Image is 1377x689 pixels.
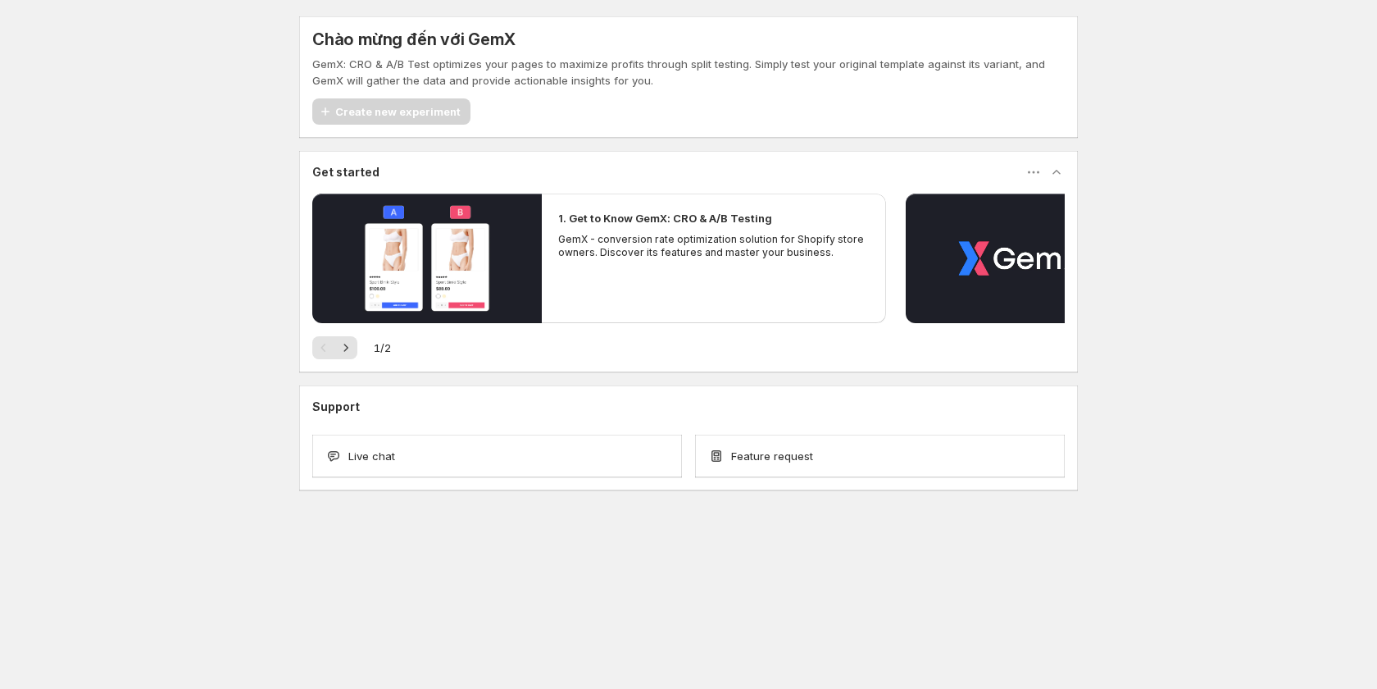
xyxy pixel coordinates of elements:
nav: Phân trang [312,336,357,359]
button: Tiếp [334,336,357,359]
h5: Chào mừng đến với GemX [312,30,516,49]
button: Phát video [312,194,542,323]
button: Phát video [906,194,1135,323]
p: GemX - conversion rate optimization solution for Shopify store owners. Discover its features and ... [558,233,870,259]
p: GemX: CRO & A/B Test optimizes your pages to maximize profits through split testing. Simply test ... [312,56,1065,89]
h3: Support [312,399,360,415]
span: Live chat [348,448,395,464]
span: Feature request [731,448,813,464]
h2: 1. Get to Know GemX: CRO & A/B Testing [558,210,772,226]
h3: Get started [312,164,379,180]
span: 1 / 2 [374,340,391,356]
